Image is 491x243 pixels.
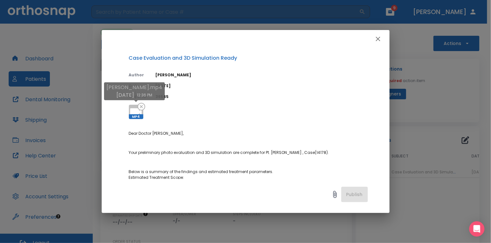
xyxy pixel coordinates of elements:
[129,131,368,136] p: Dear Doctor [PERSON_NAME],
[129,72,148,78] p: Author
[107,84,162,91] p: [PERSON_NAME].mp4
[156,83,368,89] p: [DATE]
[129,54,368,62] p: Case Evaluation and 3D Simulation Ready
[469,221,485,237] div: Open Intercom Messenger
[137,92,152,98] p: 12:36 PM
[116,91,134,99] p: [DATE]
[129,114,143,119] span: MP4
[156,94,368,100] p: 36545
[129,150,368,156] p: Your preliminary photo evaluation and 3D simulation are complete for Pt. [PERSON_NAME] , Case(141...
[129,169,368,192] p: Below is a summary of the findings and estimated treatment parameters. Estimated Treatment Scope:...
[156,72,368,78] p: [PERSON_NAME]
